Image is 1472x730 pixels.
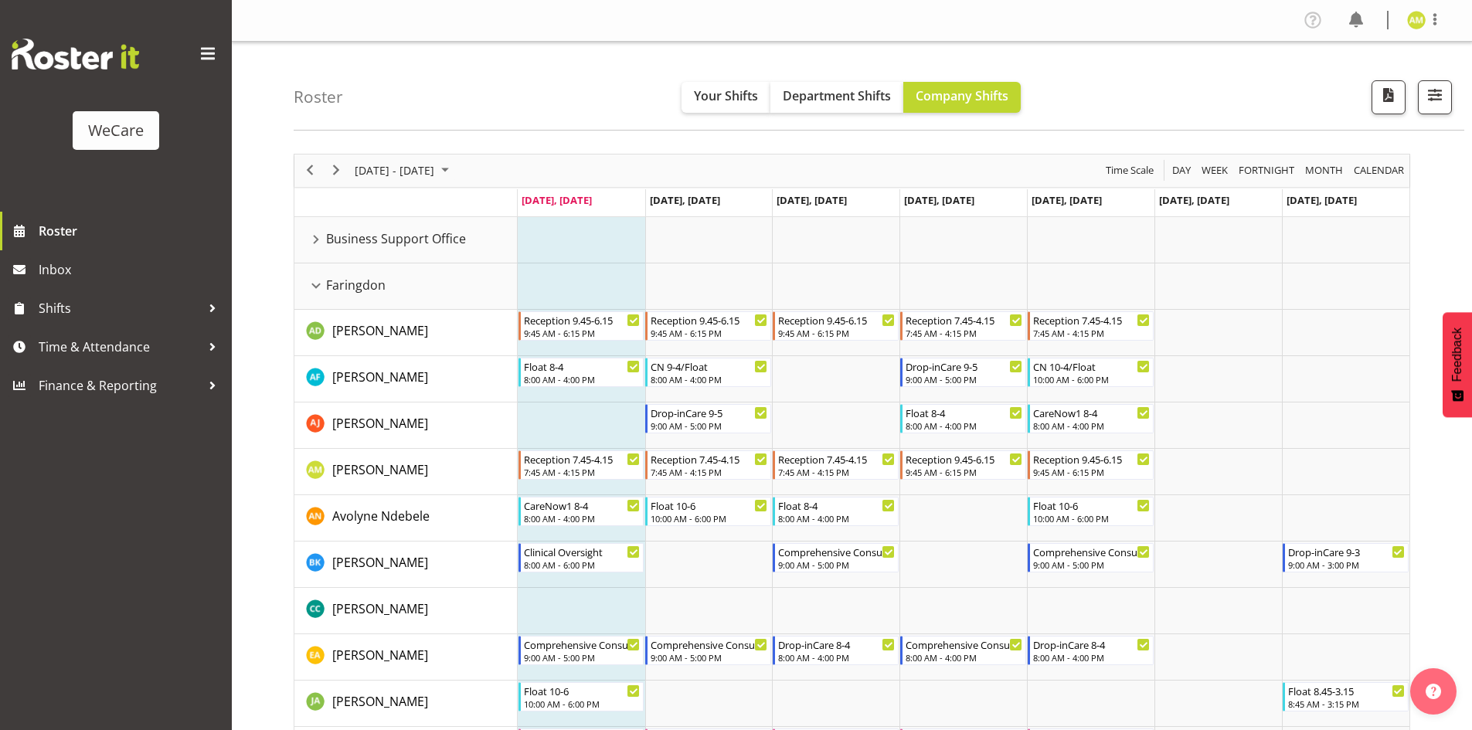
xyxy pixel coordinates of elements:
span: Day [1171,161,1192,180]
div: 7:45 AM - 4:15 PM [524,466,641,478]
div: Drop-inCare 9-3 [1288,544,1405,559]
span: Shifts [39,297,201,320]
div: Alex Ferguson"s event - Drop-inCare 9-5 Begin From Thursday, October 9, 2025 at 9:00:00 AM GMT+13... [900,358,1026,387]
span: [PERSON_NAME] [332,461,428,478]
div: 7:45 AM - 4:15 PM [778,466,895,478]
div: next period [323,154,349,187]
button: Filter Shifts [1418,80,1452,114]
a: [PERSON_NAME] [332,553,428,572]
a: [PERSON_NAME] [332,599,428,618]
div: 8:00 AM - 4:00 PM [1033,419,1150,432]
span: Department Shifts [783,87,891,104]
div: Alex Ferguson"s event - CN 10-4/Float Begin From Friday, October 10, 2025 at 10:00:00 AM GMT+13:0... [1028,358,1154,387]
div: 8:00 AM - 4:00 PM [778,651,895,664]
div: Float 10-6 [651,497,767,513]
div: October 06 - 12, 2025 [349,154,458,187]
td: Charlotte Courtney resource [294,588,518,634]
td: Brian Ko resource [294,542,518,588]
span: Month [1304,161,1345,180]
span: [DATE], [DATE] [650,193,720,207]
div: Avolyne Ndebele"s event - Float 10-6 Begin From Friday, October 10, 2025 at 10:00:00 AM GMT+13:00... [1028,497,1154,526]
span: Week [1200,161,1229,180]
span: Your Shifts [694,87,758,104]
td: Alex Ferguson resource [294,356,518,402]
div: Aleea Devenport"s event - Reception 9.45-6.15 Begin From Monday, October 6, 2025 at 9:45:00 AM GM... [518,311,644,341]
div: Aleea Devenport"s event - Reception 7.45-4.15 Begin From Thursday, October 9, 2025 at 7:45:00 AM ... [900,311,1026,341]
span: [DATE], [DATE] [1287,193,1357,207]
button: Timeline Month [1303,161,1346,180]
td: Antonia Mao resource [294,449,518,495]
div: 8:00 AM - 4:00 PM [778,512,895,525]
div: Clinical Oversight [524,544,641,559]
div: Reception 9.45-6.15 [524,312,641,328]
div: 9:45 AM - 6:15 PM [778,327,895,339]
div: Avolyne Ndebele"s event - Float 8-4 Begin From Wednesday, October 8, 2025 at 8:00:00 AM GMT+13:00... [773,497,899,526]
h4: Roster [294,88,343,106]
td: Ena Advincula resource [294,634,518,681]
div: 9:45 AM - 6:15 PM [906,466,1022,478]
div: previous period [297,154,323,187]
div: Alex Ferguson"s event - Float 8-4 Begin From Monday, October 6, 2025 at 8:00:00 AM GMT+13:00 Ends... [518,358,644,387]
div: Reception 9.45-6.15 [1033,451,1150,467]
div: Antonia Mao"s event - Reception 7.45-4.15 Begin From Tuesday, October 7, 2025 at 7:45:00 AM GMT+1... [645,450,771,480]
span: Feedback [1450,328,1464,382]
a: [PERSON_NAME] [332,368,428,386]
span: [PERSON_NAME] [332,368,428,385]
div: 9:00 AM - 5:00 PM [524,651,641,664]
span: [DATE] - [DATE] [353,161,436,180]
div: Drop-inCare 8-4 [1033,637,1150,652]
div: Float 10-6 [1033,497,1150,513]
a: Avolyne Ndebele [332,507,430,525]
div: 9:00 AM - 5:00 PM [651,419,767,432]
div: 8:00 AM - 4:00 PM [524,373,641,385]
span: Company Shifts [916,87,1008,104]
div: 7:45 AM - 4:15 PM [651,466,767,478]
button: Feedback - Show survey [1443,312,1472,417]
div: 9:00 AM - 3:00 PM [1288,559,1405,571]
div: 8:00 AM - 4:00 PM [1033,651,1150,664]
div: 8:00 AM - 4:00 PM [524,512,641,525]
div: Ena Advincula"s event - Drop-inCare 8-4 Begin From Wednesday, October 8, 2025 at 8:00:00 AM GMT+1... [773,636,899,665]
div: Jane Arps"s event - Float 8.45-3.15 Begin From Sunday, October 12, 2025 at 8:45:00 AM GMT+13:00 E... [1283,682,1409,711]
div: 8:00 AM - 4:00 PM [906,651,1022,664]
div: Reception 9.45-6.15 [778,312,895,328]
img: help-xxl-2.png [1426,684,1441,699]
div: Comprehensive Consult 9-5 [778,544,895,559]
div: 9:45 AM - 6:15 PM [1033,466,1150,478]
button: Company Shifts [903,82,1021,113]
a: [PERSON_NAME] [332,692,428,711]
div: Avolyne Ndebele"s event - Float 10-6 Begin From Tuesday, October 7, 2025 at 10:00:00 AM GMT+13:00... [645,497,771,526]
div: Reception 7.45-4.15 [906,312,1022,328]
div: 8:00 AM - 6:00 PM [524,559,641,571]
div: Aleea Devenport"s event - Reception 9.45-6.15 Begin From Tuesday, October 7, 2025 at 9:45:00 AM G... [645,311,771,341]
a: [PERSON_NAME] [332,460,428,479]
div: CareNow1 8-4 [1033,405,1150,420]
span: [DATE], [DATE] [1159,193,1229,207]
div: Reception 9.45-6.15 [651,312,767,328]
div: 9:00 AM - 5:00 PM [651,651,767,664]
img: Rosterit website logo [12,39,139,70]
button: Department Shifts [770,82,903,113]
div: Reception 7.45-4.15 [524,451,641,467]
div: 8:00 AM - 4:00 PM [906,419,1022,432]
span: [PERSON_NAME] [332,322,428,339]
span: Time Scale [1104,161,1155,180]
div: CN 10-4/Float [1033,358,1150,374]
div: 9:45 AM - 6:15 PM [524,327,641,339]
div: Avolyne Ndebele"s event - CareNow1 8-4 Begin From Monday, October 6, 2025 at 8:00:00 AM GMT+13:00... [518,497,644,526]
div: Brian Ko"s event - Comprehensive Consult 9-5 Begin From Friday, October 10, 2025 at 9:00:00 AM GM... [1028,543,1154,572]
div: Amy Johannsen"s event - Float 8-4 Begin From Thursday, October 9, 2025 at 8:00:00 AM GMT+13:00 En... [900,404,1026,433]
span: [DATE], [DATE] [777,193,847,207]
span: [DATE], [DATE] [904,193,974,207]
div: 8:00 AM - 4:00 PM [651,373,767,385]
span: [DATE], [DATE] [522,193,592,207]
div: 7:45 AM - 4:15 PM [906,327,1022,339]
div: Antonia Mao"s event - Reception 7.45-4.15 Begin From Monday, October 6, 2025 at 7:45:00 AM GMT+13... [518,450,644,480]
button: Timeline Week [1199,161,1231,180]
div: Ena Advincula"s event - Comprehensive Consult 9-5 Begin From Tuesday, October 7, 2025 at 9:00:00 ... [645,636,771,665]
div: Drop-inCare 9-5 [906,358,1022,374]
div: 9:45 AM - 6:15 PM [651,327,767,339]
div: Amy Johannsen"s event - CareNow1 8-4 Begin From Friday, October 10, 2025 at 8:00:00 AM GMT+13:00 ... [1028,404,1154,433]
button: Your Shifts [682,82,770,113]
button: Month [1351,161,1407,180]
